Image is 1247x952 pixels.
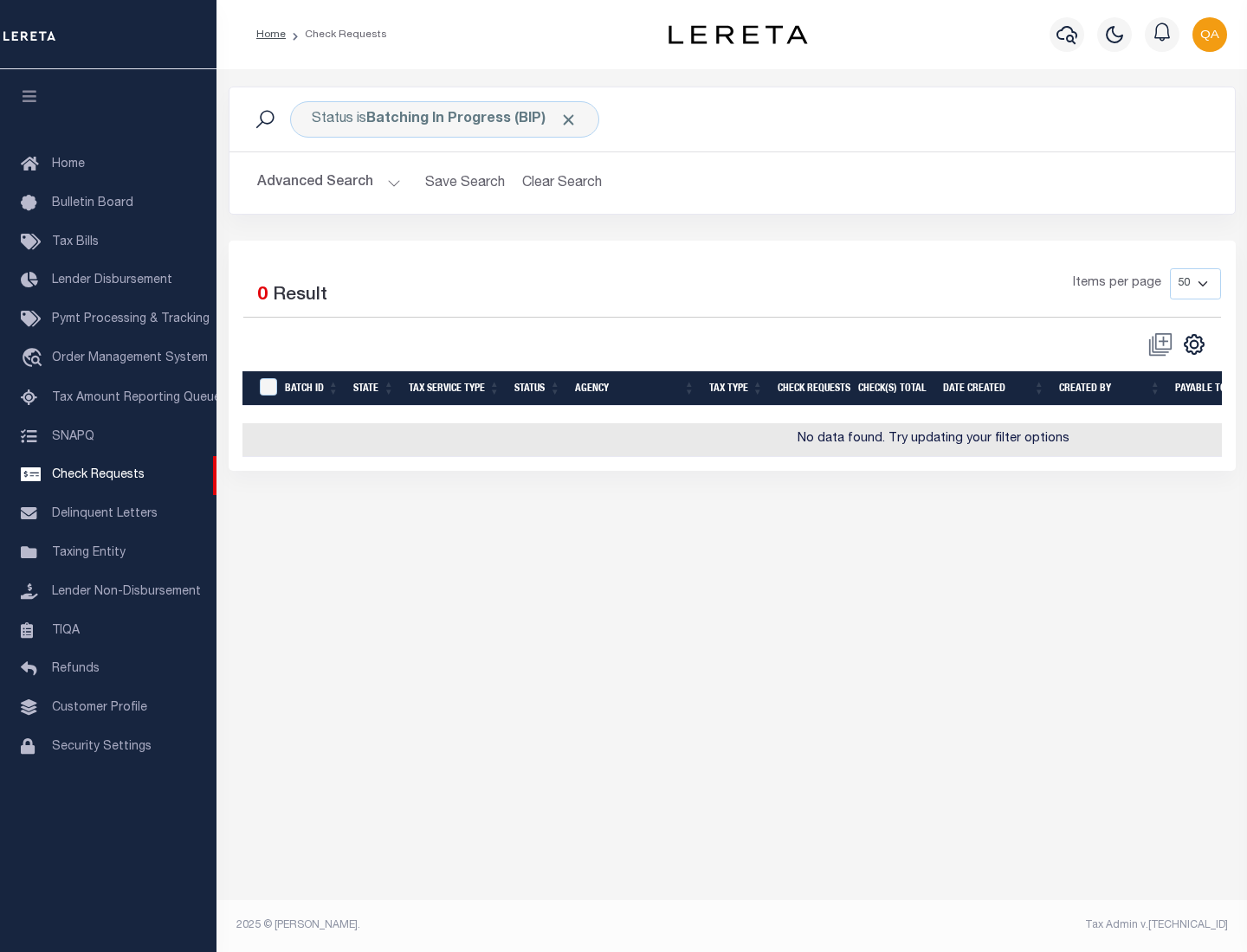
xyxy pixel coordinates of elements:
span: Click to Remove [559,111,578,129]
th: State: activate to sort column ascending [346,371,402,407]
span: Lender Non-Disbursement [52,586,201,598]
th: Status: activate to sort column ascending [507,371,568,407]
i: travel_explore [21,348,48,370]
span: 0 [257,286,268,305]
th: Tax Type: activate to sort column ascending [702,371,771,407]
span: Delinquent Letters [52,508,158,520]
span: Security Settings [52,741,152,753]
th: Created By: activate to sort column ascending [1052,371,1168,407]
span: Tax Bills [52,236,99,248]
div: Tax Admin v.[TECHNICAL_ID] [745,917,1228,933]
th: Agency: activate to sort column ascending [568,371,702,407]
span: Check Requests [52,469,145,481]
th: Check(s) Total [851,371,936,407]
th: Tax Service Type: activate to sort column ascending [402,371,507,407]
span: Bulletin Board [52,197,133,209]
span: Items per page [1073,274,1161,293]
b: Batching In Progress (BIP) [366,113,578,126]
span: Taxing Entity [52,547,126,559]
span: Pymt Processing & Tracking [52,313,210,325]
button: Clear Search [515,166,610,200]
li: Check Requests [286,27,387,42]
span: TIQA [52,624,80,636]
span: Home [52,158,85,170]
div: 2025 © [PERSON_NAME]. [223,917,733,933]
span: Refunds [52,663,100,675]
img: svg+xml;base64,PHN2ZyB4bWxucz0iaHR0cDovL3d3dy53My5vcmcvMjAwMC9zdmciIHBvaW50ZXItZXZlbnRzPSJub25lIi... [1192,17,1227,52]
button: Save Search [415,166,515,200]
th: Check Requests [771,371,851,407]
img: logo-dark.svg [669,25,807,44]
button: Advanced Search [257,166,401,200]
span: Customer Profile [52,702,147,714]
th: Batch Id: activate to sort column ascending [278,371,346,407]
span: Order Management System [52,352,208,364]
div: Status is [290,101,599,138]
th: Date Created: activate to sort column ascending [936,371,1052,407]
span: Lender Disbursement [52,274,172,286]
label: Result [273,282,327,310]
span: SNAPQ [52,430,94,442]
a: Home [256,29,286,40]
span: Tax Amount Reporting Queue [52,392,221,404]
